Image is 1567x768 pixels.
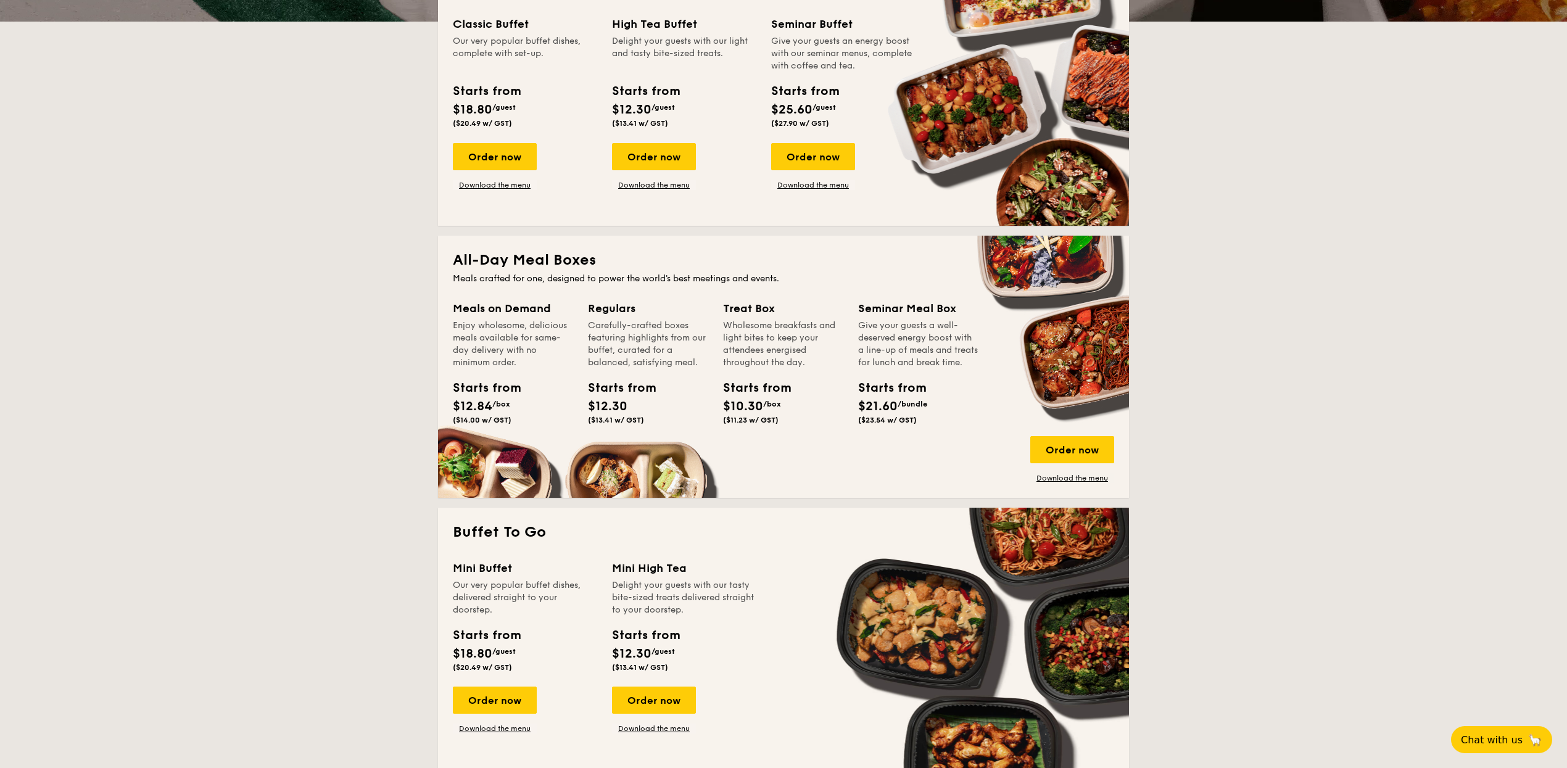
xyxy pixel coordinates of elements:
div: Order now [612,143,696,170]
a: Download the menu [1030,473,1114,483]
span: /bundle [898,400,927,408]
div: High Tea Buffet [612,15,756,33]
div: Starts from [858,379,914,397]
div: Give your guests a well-deserved energy boost with a line-up of meals and treats for lunch and br... [858,320,978,369]
div: Regulars [588,300,708,317]
div: Delight your guests with our tasty bite-sized treats delivered straight to your doorstep. [612,579,756,616]
div: Treat Box [723,300,843,317]
div: Starts from [771,82,838,101]
span: ($23.54 w/ GST) [858,416,917,424]
a: Download the menu [612,180,696,190]
div: Starts from [612,626,679,645]
span: /box [492,400,510,408]
div: Carefully-crafted boxes featuring highlights from our buffet, curated for a balanced, satisfying ... [588,320,708,369]
span: $21.60 [858,399,898,414]
span: ($11.23 w/ GST) [723,416,779,424]
div: Give your guests an energy boost with our seminar menus, complete with coffee and tea. [771,35,916,72]
div: Meals crafted for one, designed to power the world's best meetings and events. [453,273,1114,285]
span: /guest [492,647,516,656]
span: $12.30 [612,102,651,117]
span: 🦙 [1528,733,1542,747]
span: ($20.49 w/ GST) [453,663,512,672]
a: Download the menu [453,180,537,190]
div: Starts from [453,82,520,101]
span: ($13.41 w/ GST) [612,119,668,128]
span: $12.84 [453,399,492,414]
div: Starts from [612,82,679,101]
span: ($14.00 w/ GST) [453,416,511,424]
div: Starts from [453,379,508,397]
span: $18.80 [453,646,492,661]
div: Order now [612,687,696,714]
div: Order now [771,143,855,170]
span: Chat with us [1461,734,1523,746]
button: Chat with us🦙 [1451,726,1552,753]
h2: Buffet To Go [453,522,1114,542]
div: Starts from [588,379,643,397]
a: Download the menu [612,724,696,733]
span: ($13.41 w/ GST) [612,663,668,672]
div: Our very popular buffet dishes, complete with set-up. [453,35,597,72]
span: /box [763,400,781,408]
div: Order now [453,687,537,714]
div: Order now [453,143,537,170]
span: $12.30 [612,646,651,661]
div: Wholesome breakfasts and light bites to keep your attendees energised throughout the day. [723,320,843,369]
div: Mini High Tea [612,559,756,577]
span: ($13.41 w/ GST) [588,416,644,424]
span: $12.30 [588,399,627,414]
span: /guest [651,647,675,656]
div: Meals on Demand [453,300,573,317]
a: Download the menu [771,180,855,190]
div: Mini Buffet [453,559,597,577]
span: /guest [492,103,516,112]
span: ($27.90 w/ GST) [771,119,829,128]
span: /guest [651,103,675,112]
div: Seminar Meal Box [858,300,978,317]
span: $18.80 [453,102,492,117]
div: Order now [1030,436,1114,463]
div: Enjoy wholesome, delicious meals available for same-day delivery with no minimum order. [453,320,573,369]
span: ($20.49 w/ GST) [453,119,512,128]
div: Delight your guests with our light and tasty bite-sized treats. [612,35,756,72]
span: $25.60 [771,102,812,117]
h2: All-Day Meal Boxes [453,250,1114,270]
div: Starts from [723,379,779,397]
a: Download the menu [453,724,537,733]
div: Our very popular buffet dishes, delivered straight to your doorstep. [453,579,597,616]
span: /guest [812,103,836,112]
span: $10.30 [723,399,763,414]
div: Starts from [453,626,520,645]
div: Classic Buffet [453,15,597,33]
div: Seminar Buffet [771,15,916,33]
